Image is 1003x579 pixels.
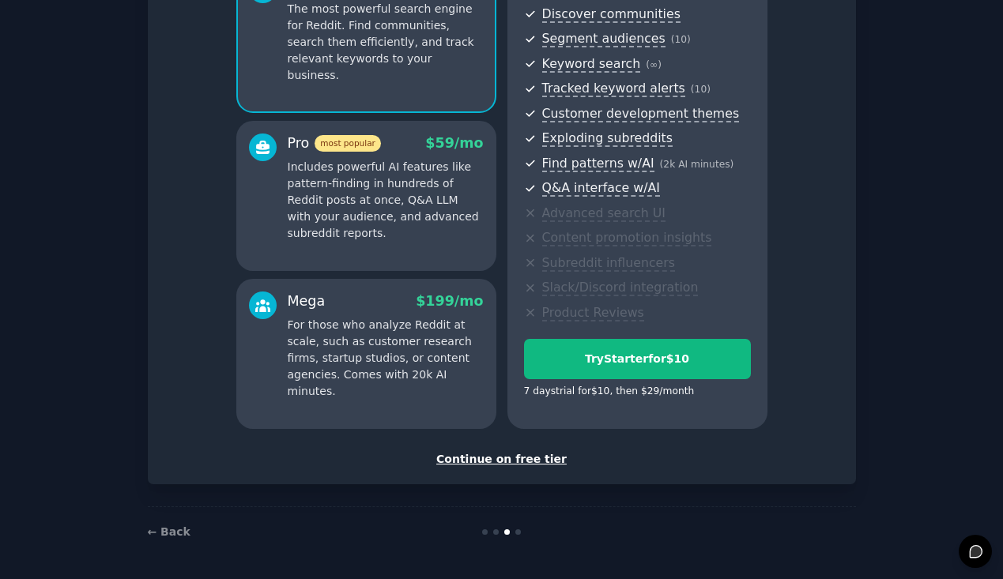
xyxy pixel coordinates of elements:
[542,255,675,272] span: Subreddit influencers
[542,156,654,172] span: Find patterns w/AI
[288,317,484,400] p: For those who analyze Reddit at scale, such as customer research firms, startup studios, or conte...
[542,6,681,23] span: Discover communities
[288,1,484,84] p: The most powerful search engine for Reddit. Find communities, search them efficiently, and track ...
[542,130,673,147] span: Exploding subreddits
[542,81,685,97] span: Tracked keyword alerts
[542,106,740,122] span: Customer development themes
[542,305,644,321] span: Product Reviews
[542,31,666,47] span: Segment audiences
[671,34,691,45] span: ( 10 )
[416,293,483,309] span: $ 199 /mo
[542,280,699,296] span: Slack/Discord integration
[524,385,695,399] div: 7 days trial for $10 , then $ 29 /month
[646,59,662,70] span: ( ∞ )
[542,180,660,197] span: Q&A interface w/AI
[660,159,734,170] span: ( 2k AI minutes )
[525,351,750,367] div: Try Starter for $10
[542,56,641,73] span: Keyword search
[164,451,839,468] div: Continue on free tier
[288,291,326,311] div: Mega
[148,525,190,538] a: ← Back
[691,84,711,95] span: ( 10 )
[425,135,483,151] span: $ 59 /mo
[542,230,712,246] span: Content promotion insights
[315,135,381,152] span: most popular
[288,159,484,242] p: Includes powerful AI features like pattern-finding in hundreds of Reddit posts at once, Q&A LLM w...
[542,205,666,222] span: Advanced search UI
[524,339,751,379] button: TryStarterfor$10
[288,133,381,153] div: Pro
